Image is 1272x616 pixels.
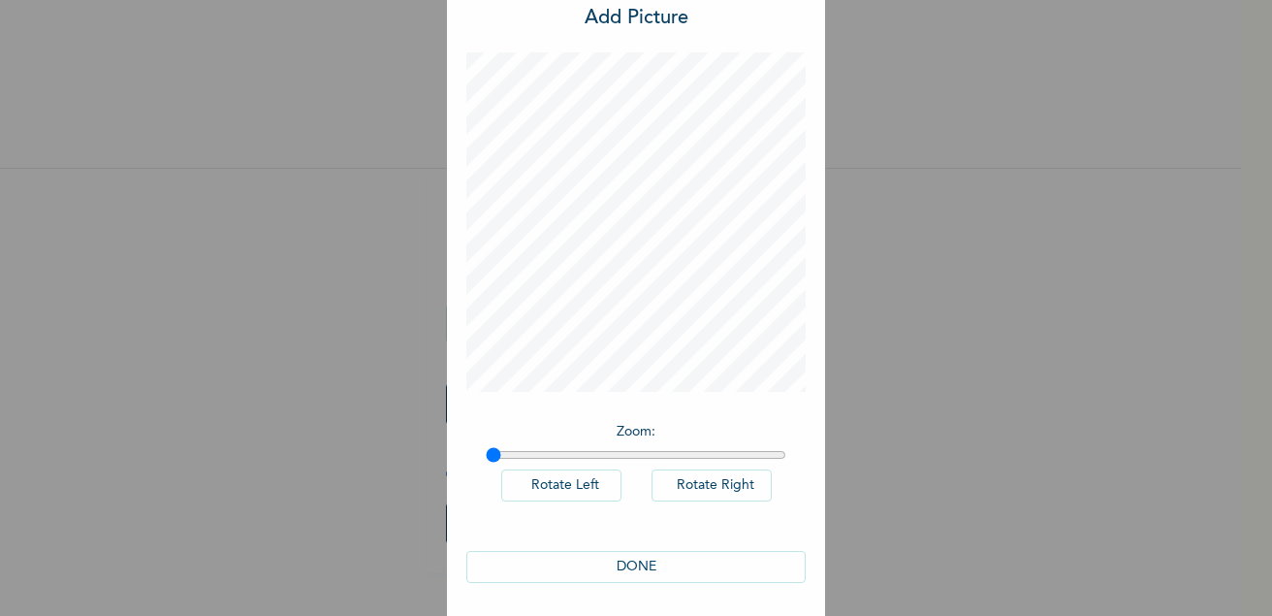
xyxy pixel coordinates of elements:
[501,470,621,502] button: Rotate Left
[652,470,772,502] button: Rotate Right
[466,551,806,583] button: DONE
[446,356,795,435] span: Please add a recent Passport Photograph
[486,422,786,442] p: Zoom :
[585,4,688,33] h3: Add Picture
